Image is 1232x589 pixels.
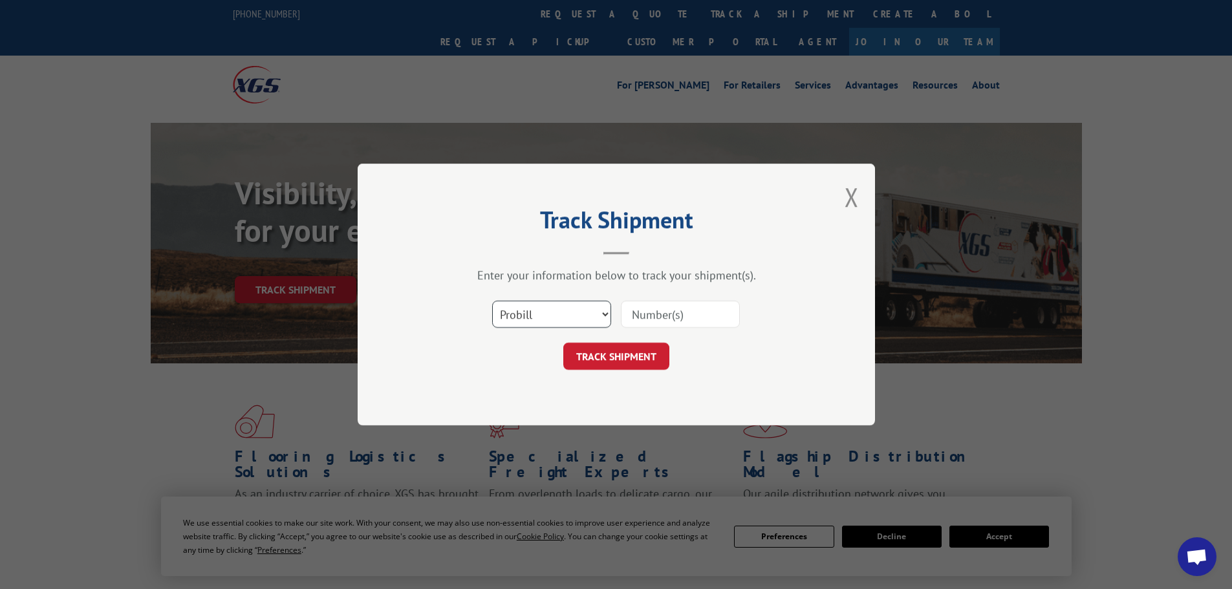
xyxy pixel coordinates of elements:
[1178,537,1216,576] div: Open chat
[563,343,669,370] button: TRACK SHIPMENT
[422,211,810,235] h2: Track Shipment
[621,301,740,328] input: Number(s)
[845,180,859,214] button: Close modal
[422,268,810,283] div: Enter your information below to track your shipment(s).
